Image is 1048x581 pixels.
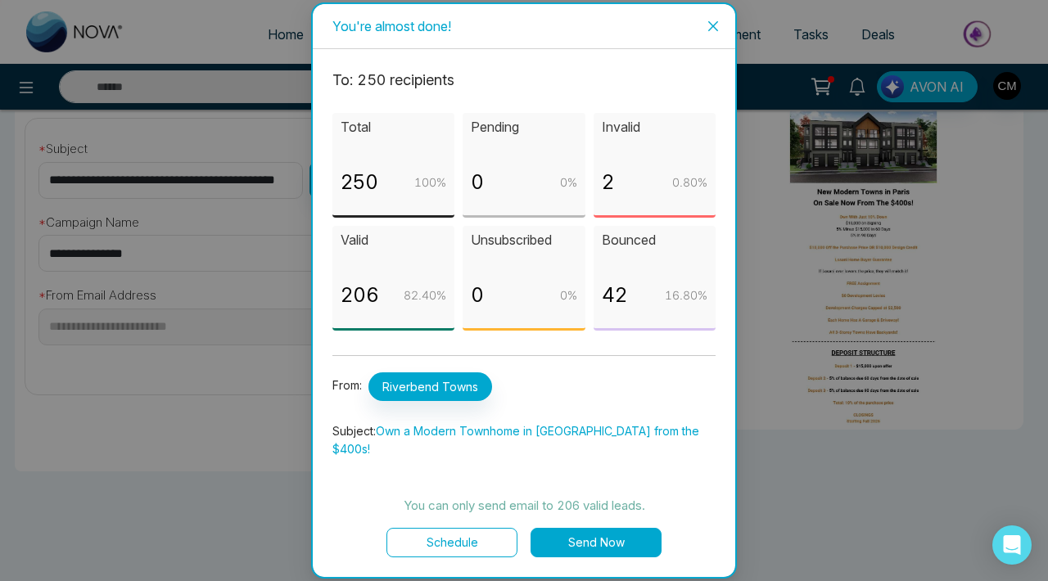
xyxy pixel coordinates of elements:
[341,117,446,137] p: Total
[602,280,627,311] p: 42
[602,167,614,198] p: 2
[672,173,707,191] p: 0.80 %
[332,424,699,456] span: Own a Modern Townhome in [GEOGRAPHIC_DATA] from the $400s!
[341,167,378,198] p: 250
[471,280,484,311] p: 0
[414,173,446,191] p: 100 %
[707,20,720,33] span: close
[691,4,735,48] button: Close
[602,117,707,137] p: Invalid
[665,286,707,304] p: 16.80 %
[471,167,484,198] p: 0
[386,528,517,557] button: Schedule
[471,230,576,250] p: Unsubscribed
[560,173,577,191] p: 0 %
[332,496,716,516] p: You can only send email to 206 valid leads.
[560,286,577,304] p: 0 %
[531,528,662,557] button: Send Now
[332,69,716,92] p: To: 250 recipient s
[368,372,492,401] span: Riverbend Towns
[332,422,716,458] p: Subject:
[341,280,379,311] p: 206
[404,286,446,304] p: 82.40 %
[602,230,707,250] p: Bounced
[992,525,1032,565] div: Open Intercom Messenger
[332,17,716,35] div: You're almost done!
[341,230,446,250] p: Valid
[471,117,576,137] p: Pending
[332,372,716,401] p: From:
